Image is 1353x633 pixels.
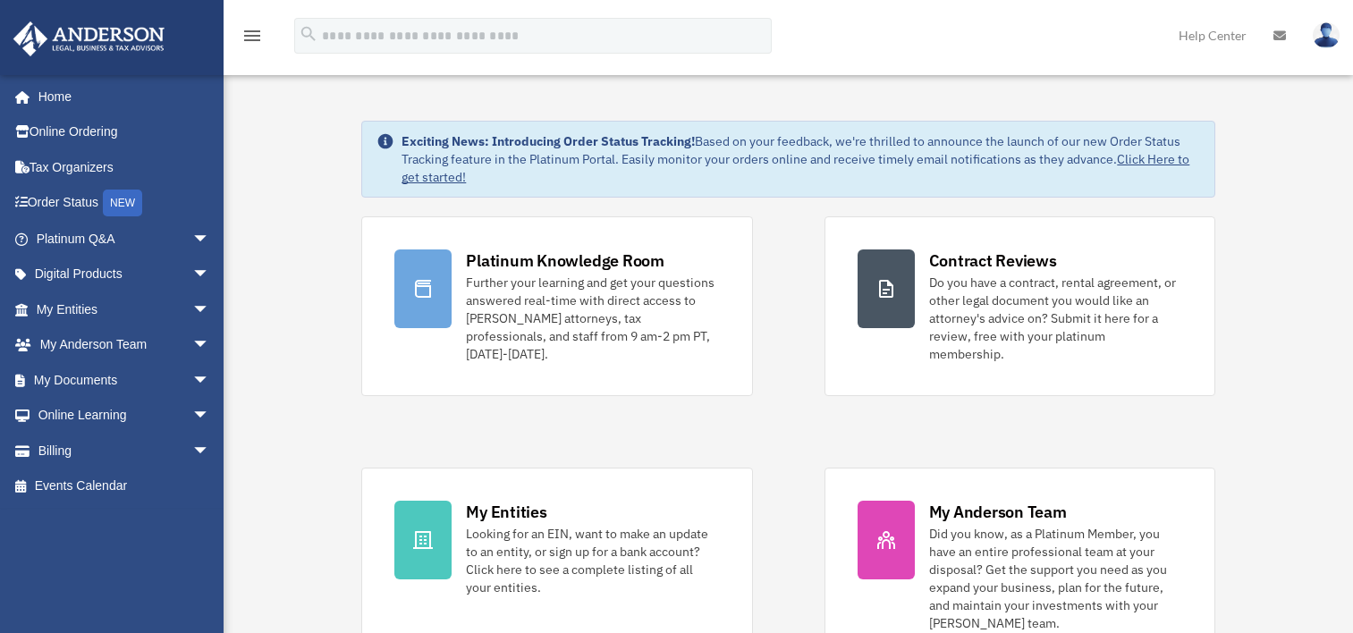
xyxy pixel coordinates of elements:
[13,185,237,222] a: Order StatusNEW
[466,501,546,523] div: My Entities
[929,249,1057,272] div: Contract Reviews
[241,31,263,46] a: menu
[13,362,237,398] a: My Documentsarrow_drop_down
[1313,22,1340,48] img: User Pic
[13,221,237,257] a: Platinum Q&Aarrow_drop_down
[192,221,228,257] span: arrow_drop_down
[361,216,752,396] a: Platinum Knowledge Room Further your learning and get your questions answered real-time with dire...
[402,151,1189,185] a: Click Here to get started!
[13,257,237,292] a: Digital Productsarrow_drop_down
[192,257,228,293] span: arrow_drop_down
[929,501,1067,523] div: My Anderson Team
[13,327,237,363] a: My Anderson Teamarrow_drop_down
[192,398,228,435] span: arrow_drop_down
[192,327,228,364] span: arrow_drop_down
[241,25,263,46] i: menu
[192,433,228,469] span: arrow_drop_down
[192,362,228,399] span: arrow_drop_down
[929,274,1182,363] div: Do you have a contract, rental agreement, or other legal document you would like an attorney's ad...
[824,216,1215,396] a: Contract Reviews Do you have a contract, rental agreement, or other legal document you would like...
[13,149,237,185] a: Tax Organizers
[466,249,664,272] div: Platinum Knowledge Room
[13,468,237,504] a: Events Calendar
[402,133,695,149] strong: Exciting News: Introducing Order Status Tracking!
[13,398,237,434] a: Online Learningarrow_drop_down
[192,291,228,328] span: arrow_drop_down
[929,525,1182,632] div: Did you know, as a Platinum Member, you have an entire professional team at your disposal? Get th...
[13,114,237,150] a: Online Ordering
[402,132,1199,186] div: Based on your feedback, we're thrilled to announce the launch of our new Order Status Tracking fe...
[13,291,237,327] a: My Entitiesarrow_drop_down
[299,24,318,44] i: search
[466,274,719,363] div: Further your learning and get your questions answered real-time with direct access to [PERSON_NAM...
[13,433,237,468] a: Billingarrow_drop_down
[13,79,228,114] a: Home
[8,21,170,56] img: Anderson Advisors Platinum Portal
[103,190,142,216] div: NEW
[466,525,719,596] div: Looking for an EIN, want to make an update to an entity, or sign up for a bank account? Click her...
